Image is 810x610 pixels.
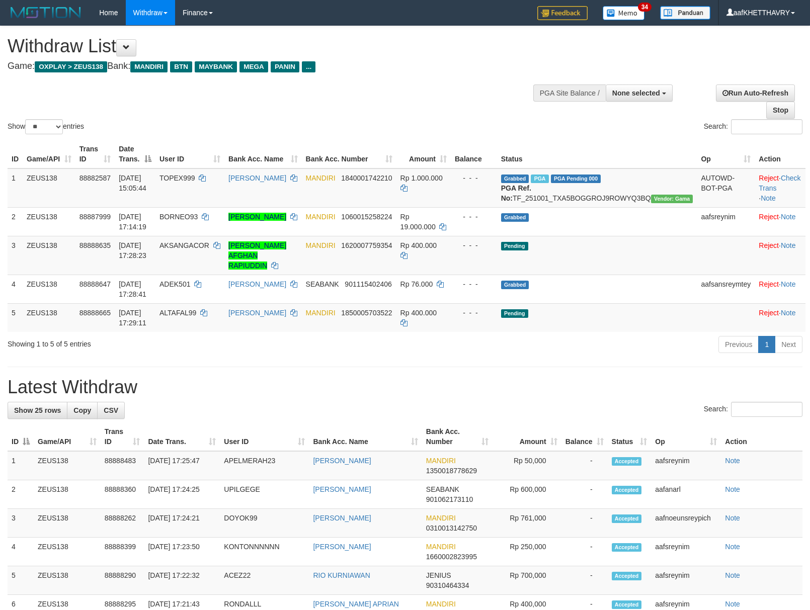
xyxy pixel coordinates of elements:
td: - [561,538,608,566]
span: 88888647 [79,280,111,288]
td: 3 [8,236,23,275]
a: Note [781,309,796,317]
a: RIO KURNIAWAN [313,571,370,579]
td: APELMERAH23 [220,451,309,480]
a: CSV [97,402,125,419]
span: Marked by aafnoeunsreypich [531,175,548,183]
td: ZEUS138 [34,451,101,480]
a: Note [781,213,796,221]
th: Action [721,422,802,451]
td: ZEUS138 [23,236,75,275]
th: Date Trans.: activate to sort column ascending [144,422,220,451]
td: [DATE] 17:24:21 [144,509,220,538]
span: MANDIRI [306,174,336,182]
td: aafsreynim [651,451,721,480]
td: ZEUS138 [34,538,101,566]
span: Accepted [612,600,642,609]
span: Grabbed [501,175,529,183]
span: [DATE] 17:28:41 [119,280,146,298]
a: Note [725,543,740,551]
span: PANIN [271,61,299,72]
span: ALTAFAL99 [159,309,196,317]
td: 3 [8,509,34,538]
span: SEABANK [426,485,459,493]
th: Status: activate to sort column ascending [608,422,652,451]
a: [PERSON_NAME] [313,543,371,551]
div: - - - [455,212,493,222]
a: [PERSON_NAME] AFGHAN RAPIUDDIN [228,241,286,270]
a: Copy [67,402,98,419]
a: [PERSON_NAME] [228,174,286,182]
span: MAYBANK [195,61,237,72]
label: Show entries [8,119,84,134]
img: panduan.png [660,6,710,20]
td: aafanarl [651,480,721,509]
th: Op: activate to sort column ascending [697,140,755,168]
th: Bank Acc. Name: activate to sort column ascending [309,422,422,451]
td: ZEUS138 [34,566,101,595]
th: Date Trans.: activate to sort column descending [115,140,155,168]
span: Copy 1060015258224 to clipboard [341,213,392,221]
a: [PERSON_NAME] [313,485,371,493]
th: User ID: activate to sort column ascending [220,422,309,451]
td: AUTOWD-BOT-PGA [697,168,755,208]
td: 2 [8,207,23,236]
input: Search: [731,119,802,134]
span: Rp 1.000.000 [400,174,443,182]
td: · [755,275,805,303]
span: Rp 19.000.000 [400,213,436,231]
span: Copy 90310464334 to clipboard [426,581,469,589]
a: Note [725,514,740,522]
span: 34 [638,3,652,12]
td: 5 [8,566,34,595]
td: [DATE] 17:24:25 [144,480,220,509]
span: JENIUS [426,571,451,579]
span: PGA Pending [551,175,601,183]
span: SEABANK [306,280,339,288]
td: aafsreynim [651,566,721,595]
td: · [755,236,805,275]
td: 4 [8,538,34,566]
td: 88888360 [101,480,144,509]
span: 88887999 [79,213,111,221]
td: [DATE] 17:25:47 [144,451,220,480]
th: Op: activate to sort column ascending [651,422,721,451]
span: MEGA [239,61,268,72]
input: Search: [731,402,802,417]
span: MANDIRI [306,309,336,317]
img: Button%20Memo.svg [603,6,645,20]
span: MANDIRI [130,61,168,72]
span: Accepted [612,486,642,494]
h1: Withdraw List [8,36,530,56]
label: Search: [704,402,802,417]
select: Showentries [25,119,63,134]
th: Trans ID: activate to sort column ascending [75,140,115,168]
th: Game/API: activate to sort column ascending [23,140,75,168]
div: PGA Site Balance / [533,84,606,102]
td: Rp 700,000 [493,566,561,595]
img: Feedback.jpg [537,6,588,20]
th: User ID: activate to sort column ascending [155,140,224,168]
span: MANDIRI [306,241,336,249]
span: Copy 1660002823995 to clipboard [426,553,477,561]
span: None selected [612,89,660,97]
span: Rp 76.000 [400,280,433,288]
td: ZEUS138 [23,207,75,236]
span: Copy 1840001742210 to clipboard [341,174,392,182]
td: aafsansreymtey [697,275,755,303]
span: ... [302,61,315,72]
a: [PERSON_NAME] [228,309,286,317]
td: - [561,480,608,509]
th: ID: activate to sort column descending [8,422,34,451]
a: Reject [759,309,779,317]
span: OXPLAY > ZEUS138 [35,61,107,72]
span: Rp 400.000 [400,241,437,249]
span: Pending [501,309,528,318]
span: Vendor URL: https://trx31.1velocity.biz [651,195,693,203]
a: Note [761,194,776,202]
h1: Latest Withdraw [8,377,802,397]
td: ZEUS138 [34,480,101,509]
a: Note [725,457,740,465]
td: aafsreynim [651,538,721,566]
div: - - - [455,279,493,289]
